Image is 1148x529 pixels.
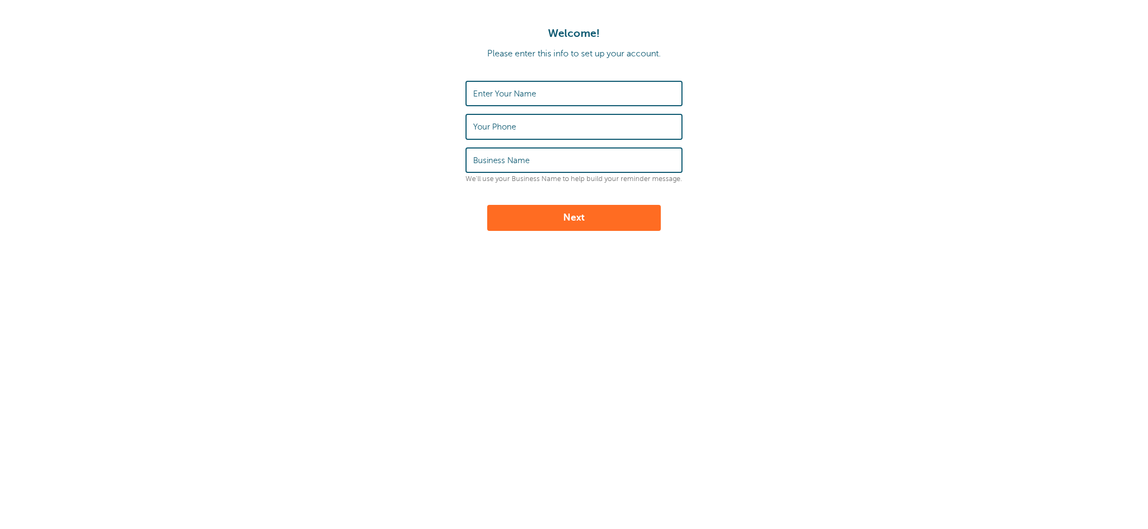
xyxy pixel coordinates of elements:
label: Enter Your Name [473,89,536,99]
p: We'll use your Business Name to help build your reminder message. [465,175,683,183]
label: Business Name [473,156,530,165]
button: Next [487,205,661,231]
label: Your Phone [473,122,516,132]
h1: Welcome! [11,27,1137,40]
p: Please enter this info to set up your account. [11,49,1137,59]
